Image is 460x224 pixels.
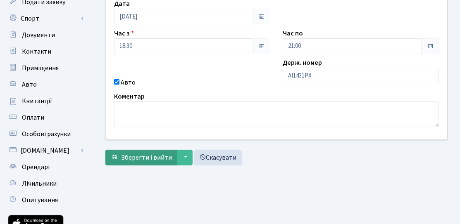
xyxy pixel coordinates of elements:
a: Орендарі [4,159,87,175]
a: Документи [4,27,87,43]
label: Авто [121,78,136,87]
a: Особові рахунки [4,126,87,142]
span: Приміщення [22,64,59,73]
a: Спорт [4,10,87,27]
span: Опитування [22,196,58,205]
span: Квитанції [22,97,52,106]
span: Особові рахунки [22,130,71,139]
a: Оплати [4,109,87,126]
span: Документи [22,31,55,40]
span: Оплати [22,113,44,122]
a: Скасувати [194,150,242,165]
a: Лічильники [4,175,87,192]
label: Коментар [114,92,145,101]
button: Зберегти і вийти [105,150,177,165]
a: Авто [4,76,87,93]
a: Опитування [4,192,87,208]
a: Контакти [4,43,87,60]
a: Квитанції [4,93,87,109]
span: Лічильники [22,179,57,188]
label: Час по [283,28,303,38]
span: Авто [22,80,37,89]
span: Орендарі [22,163,50,172]
a: Приміщення [4,60,87,76]
a: [DOMAIN_NAME] [4,142,87,159]
label: Час з [114,28,134,38]
input: AA0001AA [283,68,439,83]
span: Контакти [22,47,51,56]
label: Держ. номер [283,58,322,68]
span: Зберегти і вийти [121,153,172,162]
